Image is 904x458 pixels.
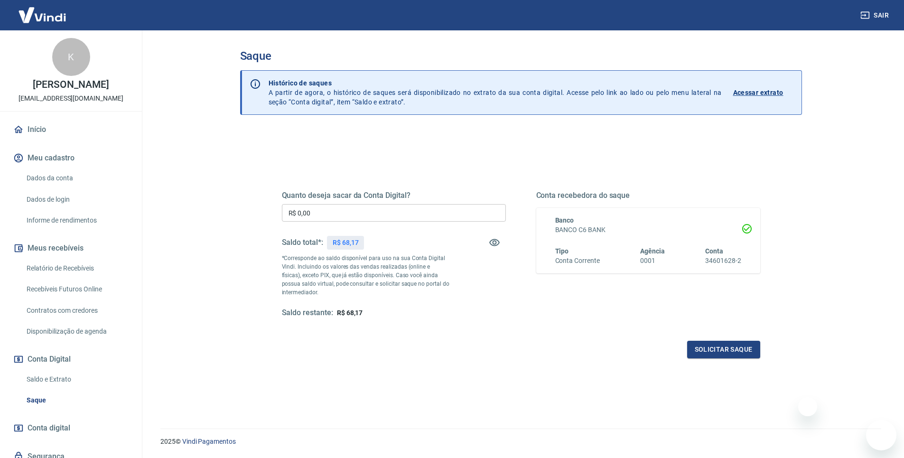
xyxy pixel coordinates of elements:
a: Recebíveis Futuros Online [23,280,130,299]
h6: BANCO C6 BANK [555,225,741,235]
p: *Corresponde ao saldo disponível para uso na sua Conta Digital Vindi. Incluindo os valores das ve... [282,254,450,297]
a: Saldo e Extrato [23,370,130,389]
span: R$ 68,17 [337,309,363,317]
a: Informe de rendimentos [23,211,130,230]
button: Solicitar saque [687,341,760,358]
h5: Quanto deseja sacar da Conta Digital? [282,191,506,200]
a: Vindi Pagamentos [182,438,236,445]
a: Acessar extrato [733,78,794,107]
a: Início [11,119,130,140]
a: Dados da conta [23,168,130,188]
button: Meu cadastro [11,148,130,168]
a: Saque [23,391,130,410]
p: [EMAIL_ADDRESS][DOMAIN_NAME] [19,93,123,103]
span: Agência [640,247,665,255]
h6: Conta Corrente [555,256,600,266]
iframe: Botão para abrir a janela de mensagens [866,420,896,450]
p: R$ 68,17 [333,238,359,248]
a: Contratos com credores [23,301,130,320]
button: Meus recebíveis [11,238,130,259]
button: Sair [858,7,893,24]
h3: Saque [240,49,802,63]
iframe: Fechar mensagem [798,397,817,416]
span: Conta digital [28,421,70,435]
h5: Conta recebedora do saque [536,191,760,200]
span: Conta [705,247,723,255]
h6: 34601628-2 [705,256,741,266]
a: Dados de login [23,190,130,209]
span: Tipo [555,247,569,255]
p: A partir de agora, o histórico de saques será disponibilizado no extrato da sua conta digital. Ac... [269,78,722,107]
span: Banco [555,216,574,224]
h5: Saldo total*: [282,238,323,247]
div: K [52,38,90,76]
p: 2025 © [160,437,881,447]
p: Acessar extrato [733,88,783,97]
h5: Saldo restante: [282,308,333,318]
p: [PERSON_NAME] [33,80,109,90]
button: Conta Digital [11,349,130,370]
img: Vindi [11,0,73,29]
a: Disponibilização de agenda [23,322,130,341]
a: Conta digital [11,418,130,439]
p: Histórico de saques [269,78,722,88]
a: Relatório de Recebíveis [23,259,130,278]
h6: 0001 [640,256,665,266]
